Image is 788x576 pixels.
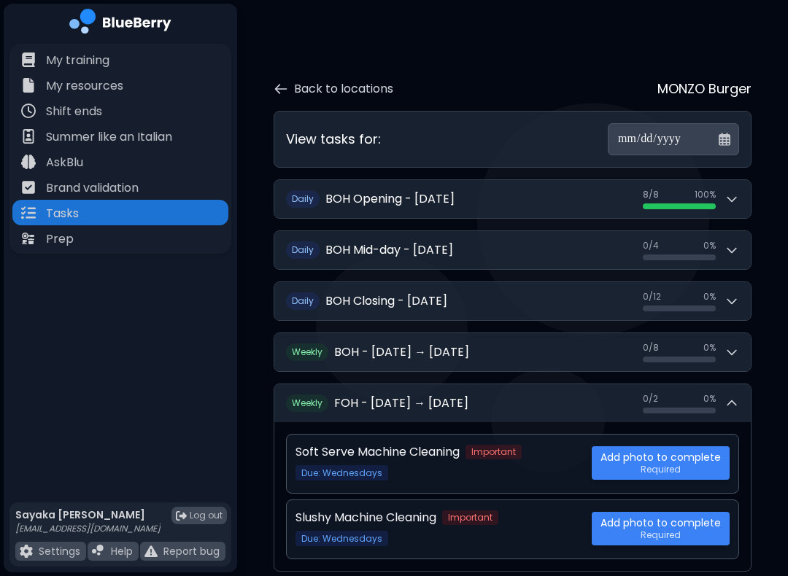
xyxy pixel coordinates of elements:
[144,545,158,558] img: file icon
[190,510,223,521] span: Log out
[466,445,522,459] span: Important
[286,129,381,149] h3: View tasks for:
[69,9,171,39] img: company logo
[46,205,79,222] p: Tasks
[325,241,453,259] h2: BOH Mid-day - [DATE]
[334,394,468,412] h2: FOH - [DATE] → [DATE]
[703,291,716,303] span: 0 %
[21,104,36,118] img: file icon
[643,291,661,303] span: 0 / 12
[46,128,172,146] p: Summer like an Italian
[592,512,730,545] button: Add photo to completeRequired
[286,343,328,361] span: W
[334,343,469,361] h2: BOH - [DATE] → [DATE]
[21,52,36,67] img: file icon
[21,206,36,220] img: file icon
[176,510,187,521] img: logout
[641,464,681,475] span: Required
[703,240,716,252] span: 0 %
[163,545,220,558] p: Report bug
[286,241,320,259] span: D
[274,282,751,320] button: DailyBOH Closing - [DATE]0/120%
[641,529,681,541] span: Required
[274,384,751,422] button: WeeklyFOH - [DATE] → [DATE]0/20%
[442,510,498,525] span: Important
[286,190,320,208] span: D
[703,393,716,405] span: 0 %
[301,346,322,358] span: eekly
[298,192,314,205] span: aily
[298,244,314,256] span: aily
[15,523,161,534] p: [EMAIL_ADDRESS][DOMAIN_NAME]
[39,545,80,558] p: Settings
[643,393,658,405] span: 0 / 2
[325,292,447,310] h2: BOH Closing - [DATE]
[46,154,83,171] p: AskBlu
[92,545,105,558] img: file icon
[301,397,322,409] span: eekly
[21,78,36,93] img: file icon
[46,230,74,248] p: Prep
[21,231,36,246] img: file icon
[274,333,751,371] button: WeeklyBOH - [DATE] → [DATE]0/80%
[643,240,659,252] span: 0 / 4
[600,516,721,529] span: Add photo to complete
[703,342,716,354] span: 0 %
[295,509,436,526] p: Slushy Machine Cleaning
[657,79,752,99] p: MONZO Burger
[46,179,139,197] p: Brand validation
[21,180,36,195] img: file icon
[274,180,751,218] button: DailyBOH Opening - [DATE]8/8100%
[295,443,460,461] p: Soft Serve Machine Cleaning
[46,52,109,69] p: My training
[46,77,123,95] p: My resources
[15,508,161,521] p: Sayaka [PERSON_NAME]
[286,292,320,310] span: D
[643,189,659,201] span: 8 / 8
[643,342,659,354] span: 0 / 8
[298,295,314,307] span: aily
[21,129,36,144] img: file icon
[20,545,33,558] img: file icon
[600,451,721,464] span: Add photo to complete
[286,394,328,412] span: W
[325,190,455,208] h2: BOH Opening - [DATE]
[274,80,393,98] button: Back to locations
[695,189,716,201] span: 100 %
[111,545,133,558] p: Help
[21,155,36,169] img: file icon
[295,465,388,480] span: Due: Wednesdays
[274,231,751,269] button: DailyBOH Mid-day - [DATE]0/40%
[592,446,730,480] button: Add photo to completeRequired
[46,103,102,120] p: Shift ends
[295,531,388,546] span: Due: Wednesdays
